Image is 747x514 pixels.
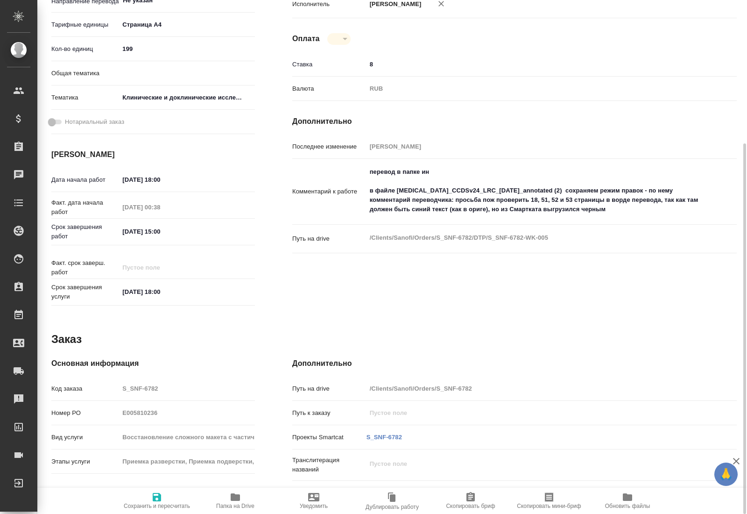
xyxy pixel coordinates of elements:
div: Страница А4 [119,17,255,33]
input: ✎ Введи что-нибудь [119,225,201,238]
button: Уведомить [275,488,353,514]
button: 🙏 [714,463,738,486]
span: 🙏 [718,464,734,484]
input: ✎ Введи что-нибудь [119,42,255,56]
span: Сохранить и пересчитать [124,503,190,509]
p: Этапы услуги [51,457,119,466]
p: Вид услуги [51,433,119,442]
span: Нотариальный заказ [65,117,124,127]
h4: Оплата [292,33,320,44]
div: ​ [119,65,255,81]
p: Факт. дата начала работ [51,198,119,217]
button: Скопировать бриф [431,488,510,514]
button: Скопировать мини-бриф [510,488,588,514]
span: Скопировать бриф [446,503,495,509]
span: Скопировать мини-бриф [517,503,581,509]
a: S_SNF-6782 [366,434,402,441]
span: Обновить файлы [605,503,650,509]
input: Пустое поле [119,200,201,214]
p: Срок завершения работ [51,222,119,241]
span: Уведомить [300,503,328,509]
div: RUB [366,81,700,97]
p: Последнее изменение [292,142,366,151]
input: ✎ Введи что-нибудь [366,57,700,71]
p: Факт. срок заверш. работ [51,258,119,277]
p: Срок завершения услуги [51,283,119,301]
input: ✎ Введи что-нибудь [119,285,201,299]
h2: Заказ [51,332,82,347]
p: Номер РО [51,408,119,418]
p: Общая тематика [51,69,119,78]
input: Пустое поле [366,406,700,420]
input: Пустое поле [119,455,255,468]
input: Пустое поле [366,382,700,395]
h4: Дополнительно [292,116,737,127]
input: Пустое поле [366,140,700,153]
textarea: /Clients/Sanofi/Orders/S_SNF-6782/DTP/S_SNF-6782-WK-005 [366,230,700,246]
p: Транслитерация названий [292,456,366,474]
p: Путь к заказу [292,408,366,418]
p: Валюта [292,84,366,93]
input: Пустое поле [119,406,255,420]
p: Тарифные единицы [51,20,119,29]
h4: Основная информация [51,358,255,369]
p: Кол-во единиц [51,44,119,54]
p: Комментарий к работе [292,187,366,196]
span: Папка на Drive [216,503,254,509]
p: Путь на drive [292,234,366,243]
input: Пустое поле [119,382,255,395]
input: Пустое поле [119,261,201,274]
p: Ставка [292,60,366,69]
button: Обновить файлы [588,488,667,514]
p: Тематика [51,93,119,102]
h4: Дополнительно [292,358,737,369]
div: Клинические и доклинические исследования [119,90,255,106]
input: ✎ Введи что-нибудь [119,173,201,186]
textarea: перевод в папке ин в файле [MEDICAL_DATA]_CCDSv24_LRC_[DATE]_annotated (2) сохраняем режим правок... [366,164,700,217]
button: Сохранить и пересчитать [118,488,196,514]
p: Проекты Smartcat [292,433,366,442]
input: Пустое поле [119,430,255,444]
p: Дата начала работ [51,175,119,185]
h4: [PERSON_NAME] [51,149,255,160]
p: Код заказа [51,384,119,393]
span: Дублировать работу [366,504,419,510]
div: ​ [327,33,351,45]
button: Дублировать работу [353,488,431,514]
p: Путь на drive [292,384,366,393]
button: Папка на Drive [196,488,275,514]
